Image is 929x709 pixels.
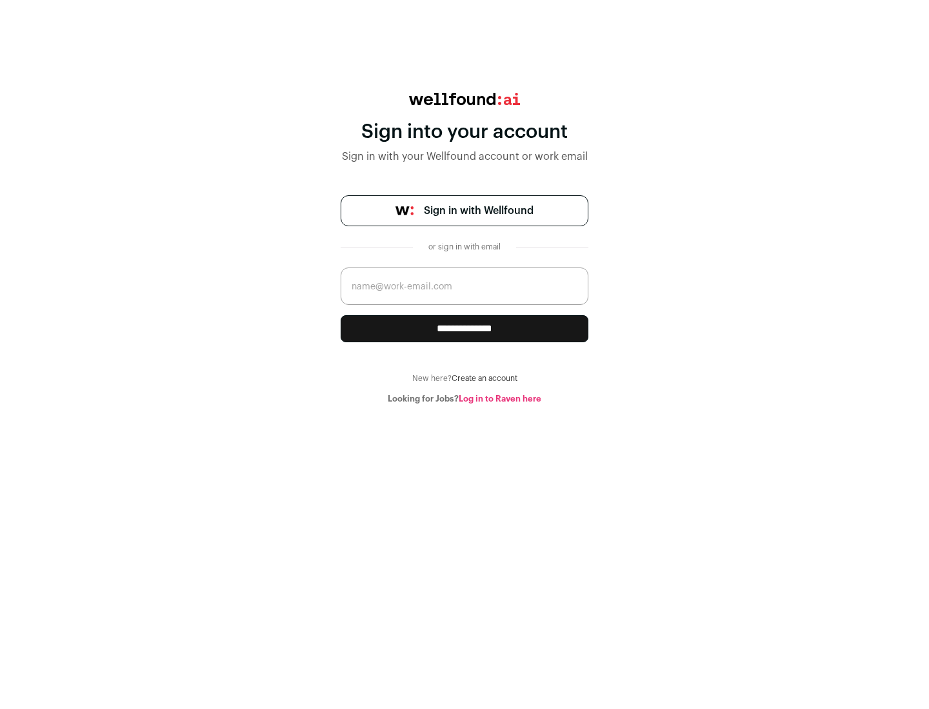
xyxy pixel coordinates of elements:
[341,373,588,384] div: New here?
[341,195,588,226] a: Sign in with Wellfound
[341,394,588,404] div: Looking for Jobs?
[341,149,588,164] div: Sign in with your Wellfound account or work email
[409,93,520,105] img: wellfound:ai
[395,206,414,215] img: wellfound-symbol-flush-black-fb3c872781a75f747ccb3a119075da62bfe97bd399995f84a933054e44a575c4.png
[341,267,588,305] input: name@work-email.com
[452,374,517,382] a: Create an account
[341,121,588,144] div: Sign into your account
[459,394,541,403] a: Log in to Raven here
[423,242,506,252] div: or sign in with email
[424,203,534,219] span: Sign in with Wellfound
